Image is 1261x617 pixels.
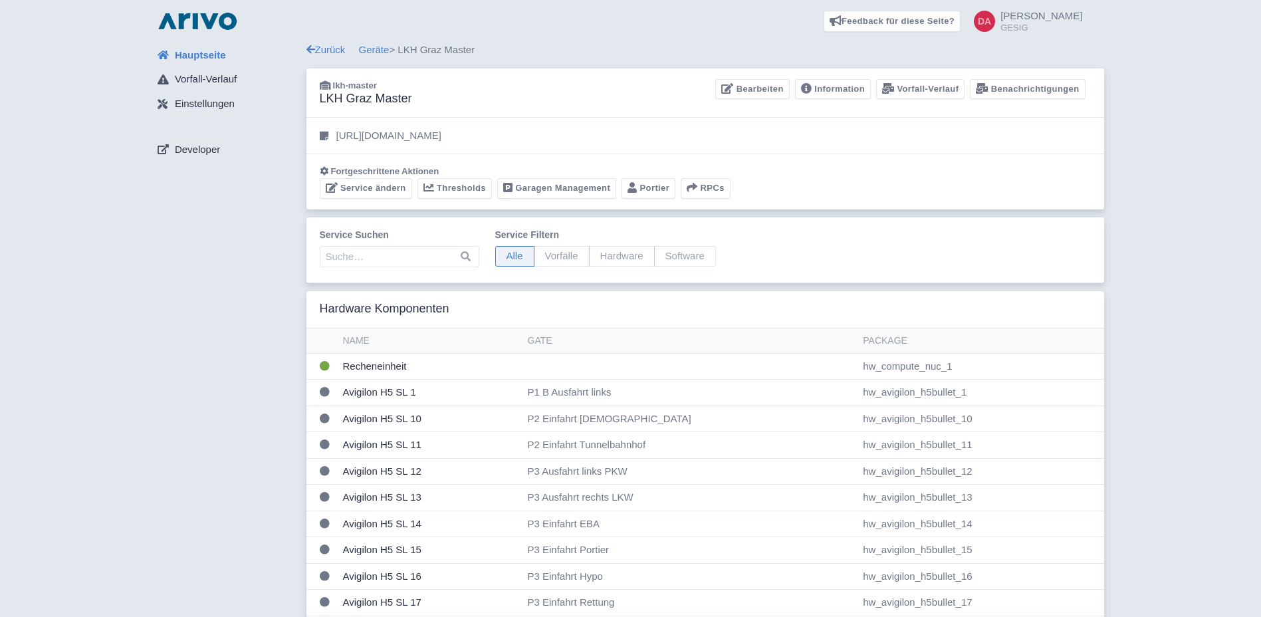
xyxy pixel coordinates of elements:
[858,458,1103,485] td: hw_avigilon_h5bullet_12
[338,380,522,406] td: Avigilon H5 SL 1
[338,432,522,459] td: Avigilon H5 SL 11
[338,511,522,537] td: Avigilon H5 SL 14
[654,246,716,267] span: Software
[824,11,961,32] a: Feedback für diese Seite?
[858,511,1103,537] td: hw_avigilon_h5bullet_14
[522,563,858,590] td: P3 Einfahrt Hypo
[333,80,377,90] span: lkh-master
[966,11,1082,32] a: [PERSON_NAME] GESIG
[858,485,1103,511] td: hw_avigilon_h5bullet_13
[858,406,1103,432] td: hw_avigilon_h5bullet_10
[522,380,858,406] td: P1 B Ausfahrt links
[306,44,346,55] a: Zurück
[338,537,522,564] td: Avigilon H5 SL 15
[858,537,1103,564] td: hw_avigilon_h5bullet_15
[495,246,534,267] span: Alle
[497,178,616,199] a: Garagen Management
[858,563,1103,590] td: hw_avigilon_h5bullet_16
[336,128,441,144] p: [URL][DOMAIN_NAME]
[858,328,1103,354] th: Package
[147,137,306,162] a: Developer
[522,485,858,511] td: P3 Ausfahrt rechts LKW
[1000,23,1082,32] small: GESIG
[522,458,858,485] td: P3 Ausfahrt links PKW
[331,166,439,176] span: Fortgeschrittene Aktionen
[522,590,858,616] td: P3 Einfahrt Rettung
[522,432,858,459] td: P2 Einfahrt Tunnelbahnhof
[522,537,858,564] td: P3 Einfahrt Portier
[155,11,240,32] img: logo
[858,590,1103,616] td: hw_avigilon_h5bullet_17
[622,178,675,199] a: Portier
[522,328,858,354] th: Gate
[1000,10,1082,21] span: [PERSON_NAME]
[534,246,590,267] span: Vorfälle
[320,92,412,106] h3: LKH Graz Master
[175,48,226,63] span: Hauptseite
[681,178,731,199] button: RPCs
[147,92,306,117] a: Einstellungen
[970,79,1085,100] a: Benachrichtigungen
[522,511,858,537] td: P3 Einfahrt EBA
[306,43,1104,58] div: > LKH Graz Master
[338,485,522,511] td: Avigilon H5 SL 13
[858,432,1103,459] td: hw_avigilon_h5bullet_11
[715,79,789,100] a: Bearbeiten
[147,43,306,68] a: Hauptseite
[338,353,522,380] td: Recheneinheit
[175,96,235,112] span: Einstellungen
[338,406,522,432] td: Avigilon H5 SL 10
[338,328,522,354] th: Name
[417,178,492,199] a: Thresholds
[589,246,655,267] span: Hardware
[175,72,237,87] span: Vorfall-Verlauf
[858,353,1103,380] td: hw_compute_nuc_1
[338,458,522,485] td: Avigilon H5 SL 12
[338,563,522,590] td: Avigilon H5 SL 16
[795,79,871,100] a: Information
[858,380,1103,406] td: hw_avigilon_h5bullet_1
[320,228,479,242] label: Service suchen
[522,406,858,432] td: P2 Einfahrt [DEMOGRAPHIC_DATA]
[338,590,522,616] td: Avigilon H5 SL 17
[876,79,965,100] a: Vorfall-Verlauf
[320,246,479,267] input: Suche…
[320,178,412,199] a: Service ändern
[320,302,449,316] h3: Hardware Komponenten
[359,44,390,55] a: Geräte
[147,67,306,92] a: Vorfall-Verlauf
[495,228,716,242] label: Service filtern
[175,142,220,158] span: Developer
